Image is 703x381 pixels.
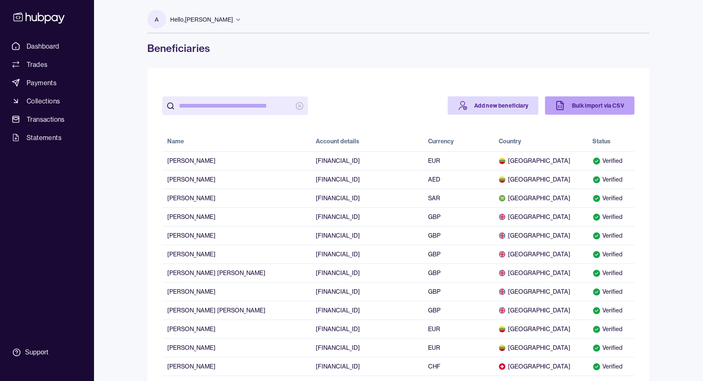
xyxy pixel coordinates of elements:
[499,250,583,258] span: [GEOGRAPHIC_DATA]
[27,41,59,51] span: Dashboard
[592,157,629,165] div: Verified
[592,231,629,240] div: Verified
[592,269,629,277] div: Verified
[8,39,85,54] a: Dashboard
[147,42,649,55] h1: Beneficiaries
[545,96,634,115] a: Bulk import via CSV
[592,344,629,352] div: Verified
[311,207,423,226] td: [FINANCIAL_ID]
[499,362,583,371] span: [GEOGRAPHIC_DATA]
[162,245,311,263] td: [PERSON_NAME]
[423,170,493,189] td: AED
[499,231,583,240] span: [GEOGRAPHIC_DATA]
[311,189,423,207] td: [FINANCIAL_ID]
[423,151,493,170] td: EUR
[592,362,629,371] div: Verified
[311,226,423,245] td: [FINANCIAL_ID]
[448,96,539,115] a: Add new beneficiary
[311,301,423,320] td: [FINANCIAL_ID]
[423,207,493,226] td: GBP
[311,320,423,338] td: [FINANCIAL_ID]
[423,320,493,338] td: EUR
[423,338,493,357] td: EUR
[27,78,57,88] span: Payments
[25,348,48,357] div: Support
[592,175,629,184] div: Verified
[499,288,583,296] span: [GEOGRAPHIC_DATA]
[8,57,85,72] a: Trades
[27,133,62,143] span: Statements
[499,344,583,352] span: [GEOGRAPHIC_DATA]
[162,207,311,226] td: [PERSON_NAME]
[170,15,233,24] p: Hello, [PERSON_NAME]
[311,263,423,282] td: [FINANCIAL_ID]
[311,151,423,170] td: [FINANCIAL_ID]
[316,137,359,145] div: Account details
[499,137,521,145] div: Country
[27,59,47,69] span: Trades
[423,189,493,207] td: SAR
[27,96,60,106] span: Collections
[428,137,454,145] div: Currency
[8,93,85,108] a: Collections
[423,357,493,376] td: CHF
[8,112,85,127] a: Transactions
[162,263,311,282] td: [PERSON_NAME] [PERSON_NAME]
[311,338,423,357] td: [FINANCIAL_ID]
[311,245,423,263] td: [FINANCIAL_ID]
[592,306,629,315] div: Verified
[592,194,629,202] div: Verified
[423,263,493,282] td: GBP
[311,357,423,376] td: [FINANCIAL_ID]
[423,301,493,320] td: GBP
[423,226,493,245] td: GBP
[162,151,311,170] td: [PERSON_NAME]
[162,301,311,320] td: [PERSON_NAME] [PERSON_NAME]
[592,137,611,145] div: Status
[311,282,423,301] td: [FINANCIAL_ID]
[499,175,583,184] span: [GEOGRAPHIC_DATA]
[423,282,493,301] td: GBP
[592,325,629,333] div: Verified
[592,288,629,296] div: Verified
[499,157,583,165] span: [GEOGRAPHIC_DATA]
[162,320,311,338] td: [PERSON_NAME]
[8,344,85,361] a: Support
[27,114,65,124] span: Transactions
[499,325,583,333] span: [GEOGRAPHIC_DATA]
[8,130,85,145] a: Statements
[499,213,583,221] span: [GEOGRAPHIC_DATA]
[179,96,291,115] input: search
[162,226,311,245] td: [PERSON_NAME]
[592,213,629,221] div: Verified
[155,15,158,24] p: A
[499,306,583,315] span: [GEOGRAPHIC_DATA]
[8,75,85,90] a: Payments
[592,250,629,258] div: Verified
[423,245,493,263] td: GBP
[499,194,583,202] span: [GEOGRAPHIC_DATA]
[162,338,311,357] td: [PERSON_NAME]
[162,170,311,189] td: [PERSON_NAME]
[167,137,184,145] div: Name
[162,189,311,207] td: [PERSON_NAME]
[499,269,583,277] span: [GEOGRAPHIC_DATA]
[162,282,311,301] td: [PERSON_NAME]
[162,357,311,376] td: [PERSON_NAME]
[311,170,423,189] td: [FINANCIAL_ID]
